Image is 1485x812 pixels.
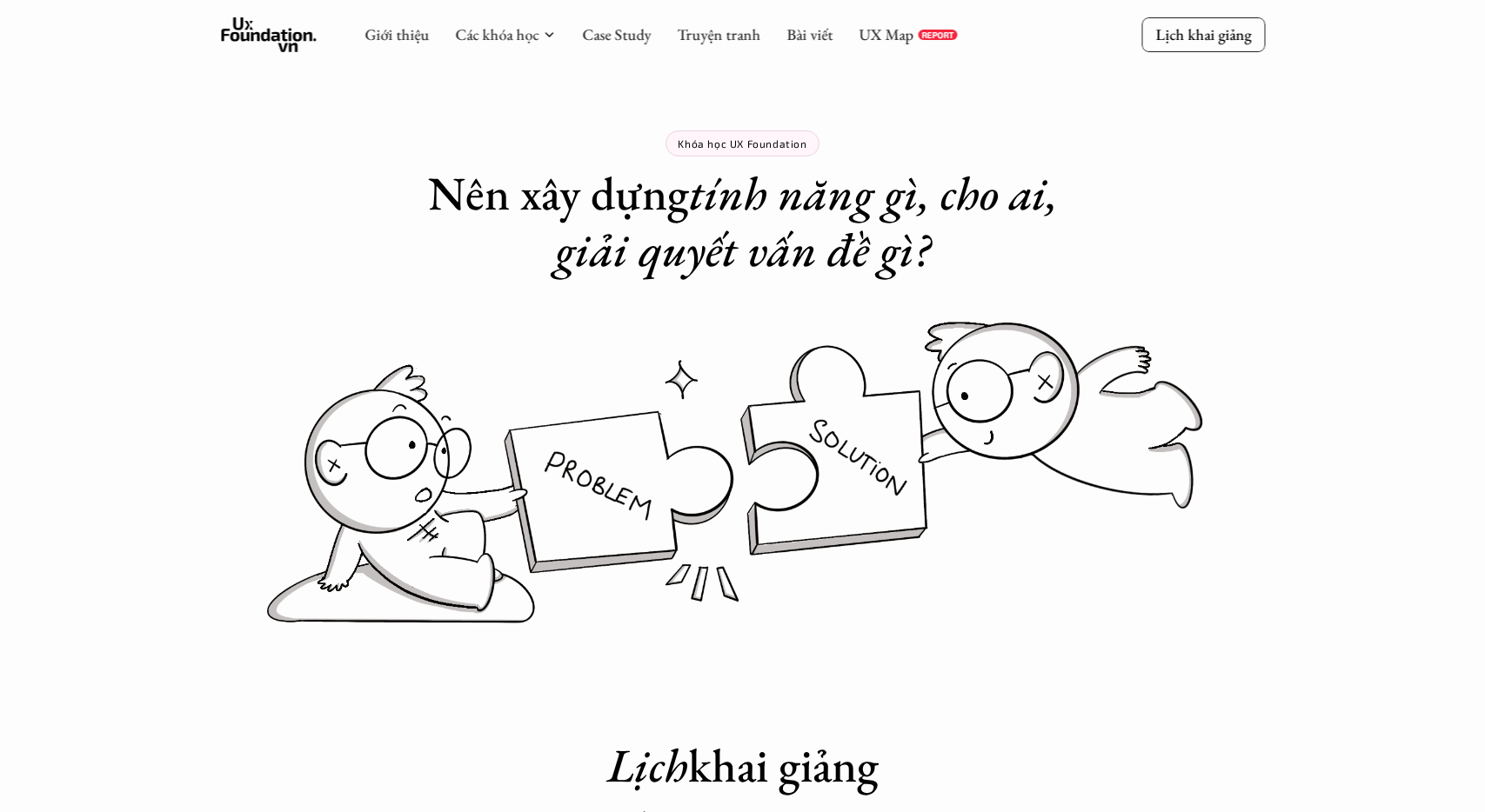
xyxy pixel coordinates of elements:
a: UX Map [859,24,913,44]
a: Các khóa học [455,24,538,44]
h1: khai giảng [395,737,1091,794]
a: Case Study [582,24,651,44]
p: Khóa học UX Foundation [678,137,806,150]
em: Lịch [607,735,688,795]
h1: Nên xây dựng [395,165,1091,278]
p: Lịch khai giảng [1155,24,1251,44]
a: Bài viết [786,24,833,44]
a: Truyện tranh [677,24,760,44]
a: Giới thiệu [365,24,429,44]
a: REPORT [918,30,957,40]
p: REPORT [921,30,953,40]
em: tính năng gì, cho ai, giải quyết vấn đề gì? [555,163,1068,280]
a: Lịch khai giảng [1141,17,1265,51]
